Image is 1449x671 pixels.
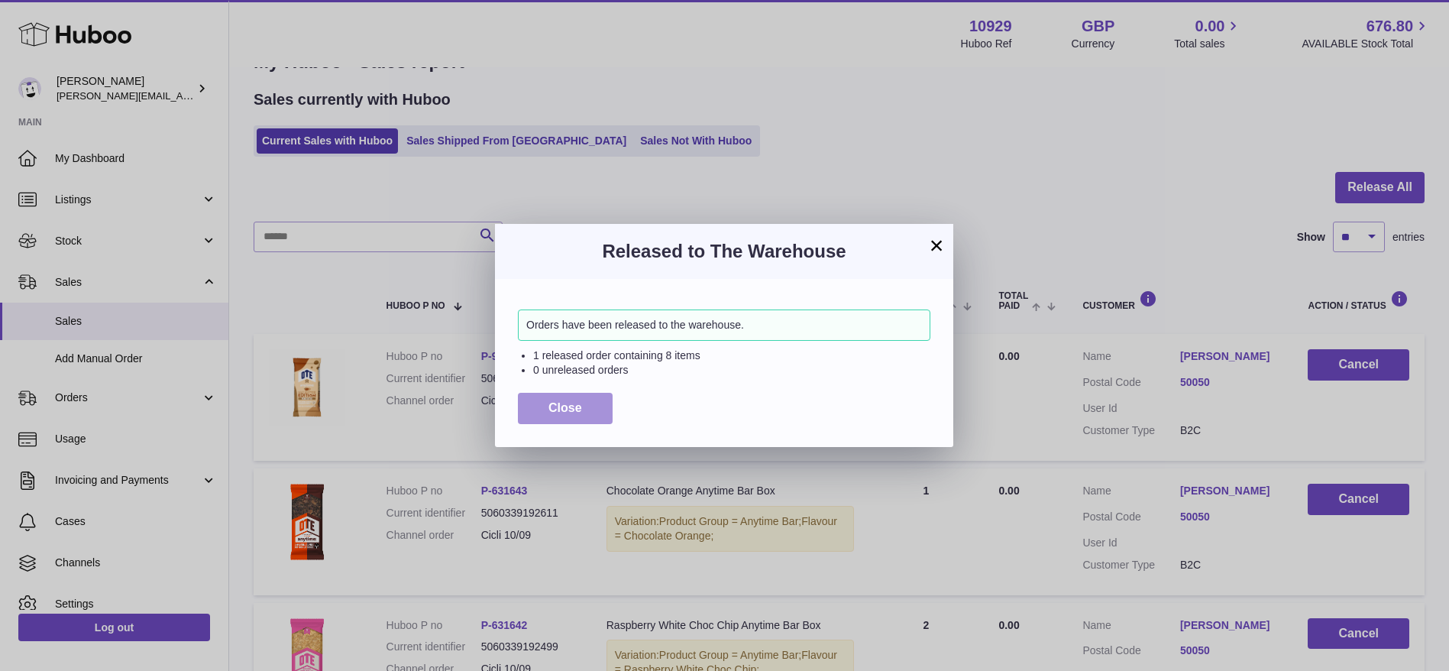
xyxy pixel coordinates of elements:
[518,239,930,264] h3: Released to The Warehouse
[518,393,613,424] button: Close
[533,348,930,363] li: 1 released order containing 8 items
[518,310,930,341] div: Orders have been released to the warehouse.
[533,363,930,378] li: 0 unreleased orders
[548,401,582,414] span: Close
[927,236,946,254] button: ×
